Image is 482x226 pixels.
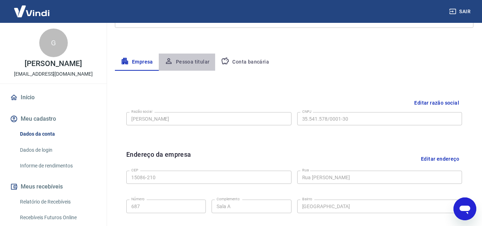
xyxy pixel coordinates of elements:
[448,5,473,18] button: Sair
[17,127,98,141] a: Dados da conta
[17,195,98,209] a: Relatório de Recebíveis
[17,143,98,157] a: Dados de login
[418,150,462,168] button: Editar endereço
[39,29,68,57] div: G
[126,150,191,168] h6: Endereço da empresa
[302,167,309,173] label: Rua
[302,109,311,114] label: CNPJ
[159,54,215,71] button: Pessoa titular
[25,60,82,67] p: [PERSON_NAME]
[131,196,144,202] label: Número
[217,196,240,202] label: Complemento
[9,0,55,22] img: Vindi
[215,54,275,71] button: Conta bancária
[302,196,312,202] label: Bairro
[14,70,93,78] p: [EMAIL_ADDRESS][DOMAIN_NAME]
[9,90,98,105] a: Início
[131,167,138,173] label: CEP
[411,96,462,110] button: Editar razão social
[9,179,98,195] button: Meus recebíveis
[9,111,98,127] button: Meu cadastro
[17,210,98,225] a: Recebíveis Futuros Online
[131,109,152,114] label: Razão social
[453,197,476,220] iframe: Botão para abrir a janela de mensagens
[17,159,98,173] a: Informe de rendimentos
[115,54,159,71] button: Empresa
